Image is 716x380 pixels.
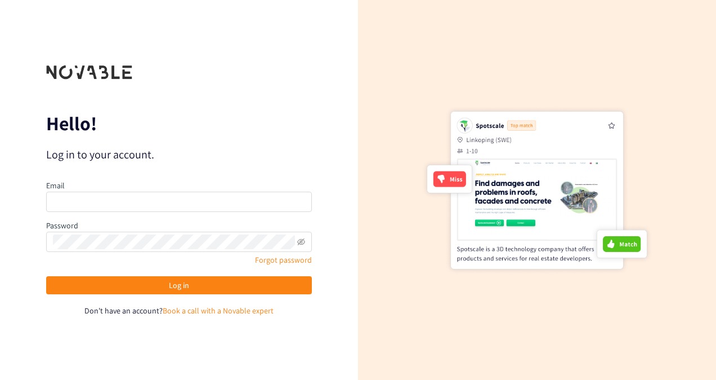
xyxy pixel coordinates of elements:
[169,279,189,291] span: Log in
[46,276,312,294] button: Log in
[46,147,312,162] p: Log in to your account.
[46,114,312,132] p: Hello!
[46,180,65,191] label: Email
[46,220,78,231] label: Password
[84,306,163,316] span: Don't have an account?
[297,238,305,246] span: eye-invisible
[255,255,312,265] a: Forgot password
[163,306,274,316] a: Book a call with a Novable expert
